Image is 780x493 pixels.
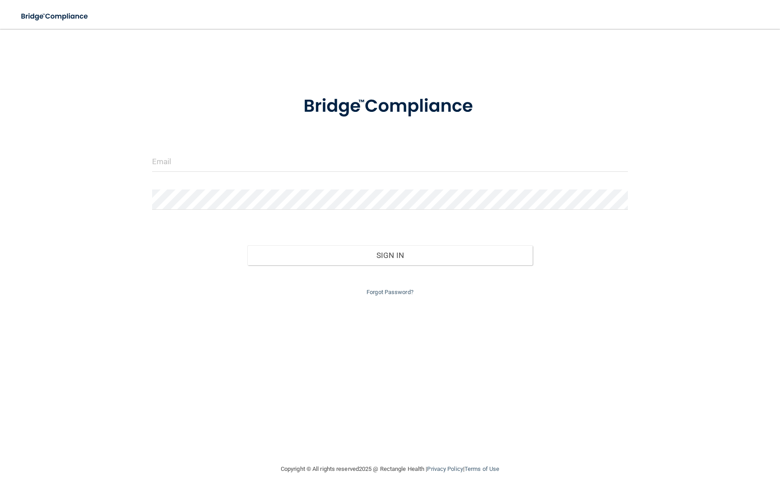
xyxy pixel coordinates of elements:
[14,7,97,26] img: bridge_compliance_login_screen.278c3ca4.svg
[247,245,533,265] button: Sign In
[285,83,495,130] img: bridge_compliance_login_screen.278c3ca4.svg
[367,289,413,295] a: Forgot Password?
[427,465,463,472] a: Privacy Policy
[464,465,499,472] a: Terms of Use
[225,455,555,484] div: Copyright © All rights reserved 2025 @ Rectangle Health | |
[152,152,628,172] input: Email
